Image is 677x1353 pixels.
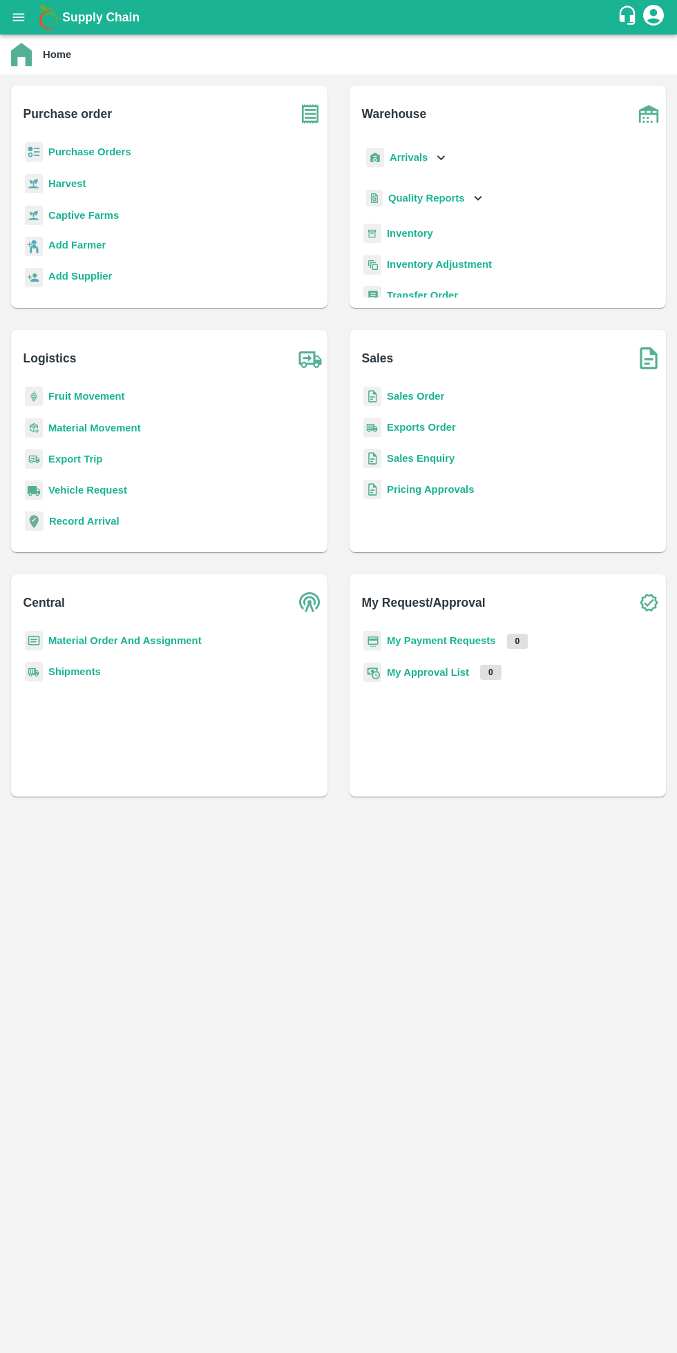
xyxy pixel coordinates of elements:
b: My Request/Approval [362,593,486,612]
a: Transfer Order [387,290,458,301]
a: Vehicle Request [48,485,127,496]
img: shipments [363,418,381,438]
img: soSales [631,341,666,376]
img: warehouse [631,97,666,131]
b: Add Supplier [48,271,112,282]
b: Quality Reports [388,193,465,204]
img: shipments [25,662,43,682]
img: reciept [25,142,43,162]
button: open drawer [3,1,35,33]
a: Sales Order [387,391,444,402]
div: account of current user [641,3,666,32]
div: customer-support [617,5,641,30]
a: Add Supplier [48,269,112,287]
img: supplier [25,268,43,288]
b: Supply Chain [62,10,140,24]
a: Shipments [48,666,101,677]
a: My Approval List [387,667,469,678]
img: home [11,43,32,66]
img: whInventory [363,224,381,244]
a: Record Arrival [49,516,120,527]
p: 0 [507,634,528,649]
img: whArrival [366,148,384,168]
img: fruit [25,387,43,407]
a: Add Farmer [48,237,106,256]
img: truck [293,341,327,376]
b: Home [43,49,71,60]
a: Pricing Approvals [387,484,474,495]
a: Purchase Orders [48,146,131,157]
img: central [293,585,327,620]
p: 0 [480,665,502,680]
img: vehicle [25,480,43,500]
img: whTransfer [363,286,381,306]
img: approval [363,662,381,683]
img: inventory [363,255,381,275]
b: Add Farmer [48,240,106,251]
img: sales [363,387,381,407]
img: centralMaterial [25,631,43,651]
a: Inventory [387,228,433,239]
img: harvest [25,205,43,226]
img: sales [363,480,381,500]
b: Sales [362,349,394,368]
b: Central [23,593,65,612]
div: Quality Reports [363,184,486,213]
img: payment [363,631,381,651]
b: Purchase order [23,104,112,124]
a: Material Order And Assignment [48,635,202,646]
img: farmer [25,237,43,257]
img: material [25,418,43,438]
a: Export Trip [48,454,102,465]
a: Harvest [48,178,86,189]
a: Inventory Adjustment [387,259,492,270]
a: Material Movement [48,422,141,434]
img: logo [35,3,62,31]
img: harvest [25,173,43,194]
b: Arrivals [390,152,428,163]
a: Supply Chain [62,8,617,27]
img: delivery [25,449,43,469]
div: Arrivals [363,142,449,173]
img: sales [363,449,381,469]
img: recordArrival [25,512,44,531]
a: My Payment Requests [387,635,496,646]
a: Sales Enquiry [387,453,455,464]
b: Warehouse [362,104,427,124]
a: Fruit Movement [48,391,125,402]
a: Exports Order [387,422,456,433]
img: check [631,585,666,620]
img: purchase [293,97,327,131]
a: Captive Farms [48,210,119,221]
img: qualityReport [366,190,383,207]
b: Logistics [23,349,77,368]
